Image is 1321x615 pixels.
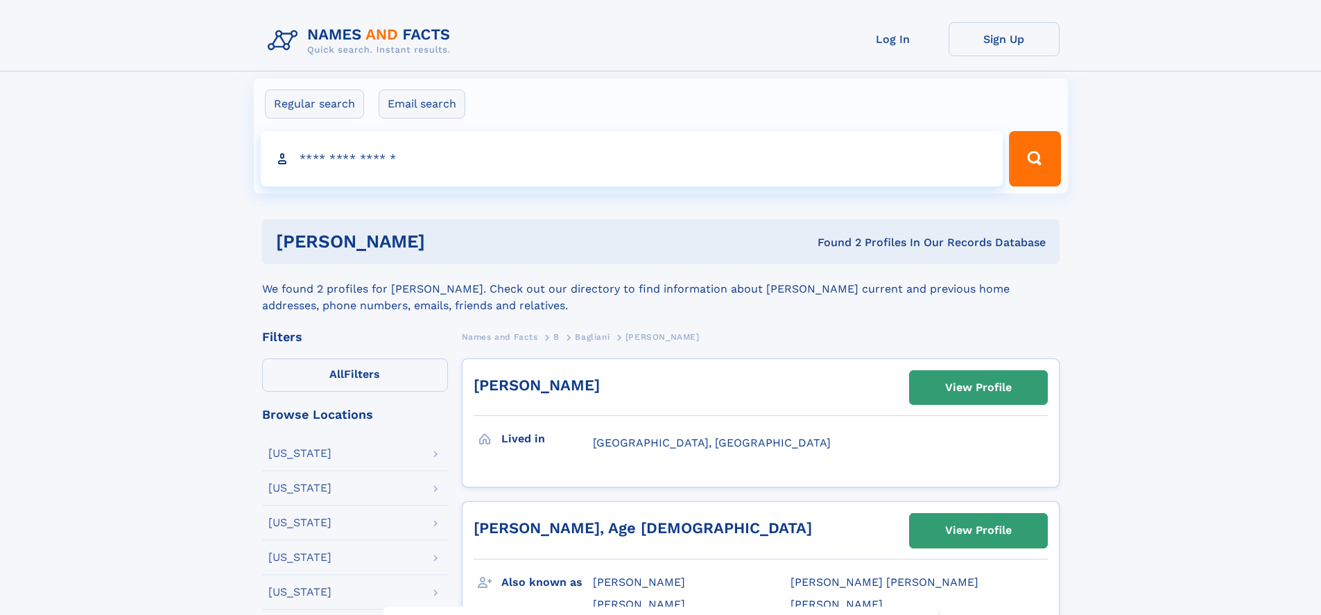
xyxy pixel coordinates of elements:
[945,514,1012,546] div: View Profile
[575,332,610,342] span: Bagliani
[262,264,1060,314] div: We found 2 profiles for [PERSON_NAME]. Check out our directory to find information about [PERSON_...
[268,448,331,459] div: [US_STATE]
[379,89,465,119] label: Email search
[474,376,600,394] a: [PERSON_NAME]
[501,571,593,594] h3: Also known as
[262,22,462,60] img: Logo Names and Facts
[791,598,883,611] span: [PERSON_NAME]
[910,514,1047,547] a: View Profile
[268,483,331,494] div: [US_STATE]
[462,328,538,345] a: Names and Facts
[474,519,812,537] a: [PERSON_NAME], Age [DEMOGRAPHIC_DATA]
[625,332,700,342] span: [PERSON_NAME]
[262,408,448,421] div: Browse Locations
[621,235,1046,250] div: Found 2 Profiles In Our Records Database
[261,131,1003,187] input: search input
[262,358,448,392] label: Filters
[268,587,331,598] div: [US_STATE]
[262,331,448,343] div: Filters
[553,332,560,342] span: B
[553,328,560,345] a: B
[329,367,344,381] span: All
[268,552,331,563] div: [US_STATE]
[593,575,685,589] span: [PERSON_NAME]
[265,89,364,119] label: Regular search
[593,598,685,611] span: [PERSON_NAME]
[501,427,593,451] h3: Lived in
[791,575,978,589] span: [PERSON_NAME] [PERSON_NAME]
[276,233,621,250] h1: [PERSON_NAME]
[838,22,949,56] a: Log In
[949,22,1060,56] a: Sign Up
[575,328,610,345] a: Bagliani
[593,436,831,449] span: [GEOGRAPHIC_DATA], [GEOGRAPHIC_DATA]
[910,371,1047,404] a: View Profile
[945,372,1012,404] div: View Profile
[1009,131,1060,187] button: Search Button
[268,517,331,528] div: [US_STATE]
